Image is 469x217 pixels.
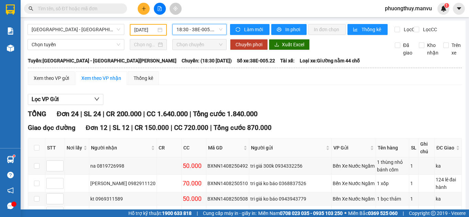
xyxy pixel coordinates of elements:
td: BXNN1408250508 [206,192,249,206]
span: printer [277,27,283,33]
div: Bến Xe Nước Ngầm [333,180,375,187]
span: Tài xế: [280,57,295,64]
span: Lọc VP Gửi [32,95,59,104]
td: Bến Xe Nước Ngầm [332,192,376,206]
button: Chuyển phơi [230,39,268,50]
span: | [403,209,404,217]
th: Ghi chú [419,138,435,157]
div: 1 [410,162,417,170]
div: kt 0969311589 [90,195,156,203]
button: Lọc VP Gửi [28,94,103,105]
span: Lọc CC [420,26,438,33]
span: notification [7,187,14,194]
div: 1 xốp [377,180,408,187]
button: bar-chartThống kê [347,24,388,35]
span: SL 12 [113,124,129,132]
span: sync [236,27,241,33]
button: downloadXuất Excel [269,39,310,50]
span: Kho nhận [424,41,441,57]
td: Bến Xe Nước Ngầm [332,157,376,175]
span: plus [141,6,146,11]
input: 14/08/2025 [134,26,156,34]
span: CC 1.640.000 [147,110,188,118]
span: | [131,124,133,132]
span: download [274,42,279,48]
b: Tuyến: [GEOGRAPHIC_DATA] - [GEOGRAPHIC_DATA][PERSON_NAME] [28,58,176,63]
button: caret-down [453,3,465,15]
div: 124 lê đai hành [436,176,460,191]
div: BXNN1408250508 [207,195,248,203]
div: Bến Xe Nước Ngầm [333,195,375,203]
img: logo-vxr [6,4,15,15]
div: 50.000 [183,207,205,217]
div: 50.000 [183,161,205,171]
span: Tổng cước 870.000 [214,124,272,132]
strong: 0708 023 035 - 0935 103 250 [280,210,343,216]
img: icon-new-feature [441,5,447,12]
img: warehouse-icon [7,45,14,52]
span: 1 [445,3,448,8]
span: message [7,203,14,209]
span: Nơi lấy [67,144,82,152]
span: question-circle [7,172,14,178]
strong: 1900 633 818 [162,210,192,216]
th: SL [409,138,419,157]
div: 1 bọc thảm [377,195,408,203]
div: tri giá ko báo 0943943779 [250,195,330,203]
span: | [143,110,145,118]
span: Mã GD [208,144,242,152]
span: CC 720.000 [174,124,208,132]
span: Đơn 12 [86,124,108,132]
div: 1 thùng pt [377,208,408,216]
button: file-add [154,3,166,15]
span: Cung cấp máy in - giấy in: [203,209,256,217]
span: file-add [157,6,162,11]
div: Xem theo VP gửi [34,74,69,82]
div: [PERSON_NAME] 0982911120 [90,180,156,187]
span: Loại xe: Giường nằm 44 chỗ [300,57,360,64]
span: Đã giao [400,41,415,57]
span: ĐC Giao [436,144,455,152]
span: | [210,124,212,132]
div: Xem theo VP nhận [81,74,121,82]
span: | [80,110,82,118]
span: | [109,124,111,132]
span: In phơi [285,26,301,33]
span: Xuất Excel [282,41,304,48]
button: plus [138,3,150,15]
span: TỔNG [28,110,46,118]
span: | [103,110,104,118]
sup: 1 [444,3,449,8]
span: phuongthuy.manvu [379,4,437,13]
span: Lọc CR [401,26,419,33]
div: hoàng quân 0949957728 [90,208,156,216]
span: Đơn 24 [57,110,79,118]
div: Bến Xe Nước Ngầm [333,162,375,170]
th: Tên hàng [376,138,409,157]
span: Người nhận [91,144,150,152]
div: 50.000 [183,194,205,204]
div: BXNN1408250492 [207,162,248,170]
div: 70.000 [183,179,205,188]
span: Trên xe [449,41,464,57]
div: ka [436,195,460,203]
button: syncLàm mới [230,24,270,35]
span: down [94,96,100,102]
div: a quyen tri giá ko báo 0974449195 [250,208,330,216]
div: BXNN1408250528 [207,208,248,216]
span: | [171,124,172,132]
div: 1 thùng nhỏ bánh cốm [377,158,408,173]
td: BXNN1408250492 [206,157,249,175]
div: tri giá ko báo 0368837526 [250,180,330,187]
span: Chọn tuyến [32,39,120,50]
th: CC [182,138,206,157]
span: Số xe: 38E-005.22 [237,57,275,64]
sup: 1 [13,155,15,157]
div: tri giá 300k 0934332256 [250,162,330,170]
span: Chuyến: (18:30 [DATE]) [182,57,232,64]
span: SL 24 [84,110,101,118]
img: warehouse-icon [7,156,14,163]
div: ka [436,162,460,170]
button: In đơn chọn [308,24,346,35]
button: printerIn phơi [271,24,307,35]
